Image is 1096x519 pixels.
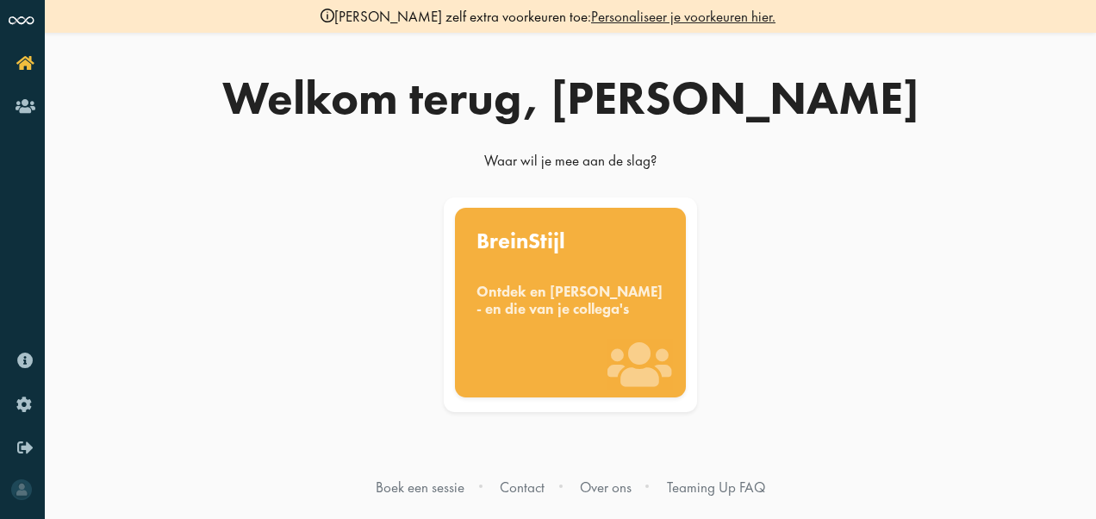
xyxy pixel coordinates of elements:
a: Boek een sessie [376,478,464,497]
div: BreinStijl [476,230,664,253]
a: Over ons [580,478,632,497]
a: Personaliseer je voorkeuren hier. [591,7,775,26]
div: Welkom terug, [PERSON_NAME] [157,75,984,122]
a: BreinStijl Ontdek en [PERSON_NAME] - en die van je collega's [440,197,701,413]
img: info-black.svg [321,9,334,22]
a: Contact [500,478,545,497]
div: Ontdek en [PERSON_NAME] - en die van je collega's [476,284,664,317]
div: Waar wil je mee aan de slag? [157,151,984,178]
a: Teaming Up FAQ [667,478,765,497]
